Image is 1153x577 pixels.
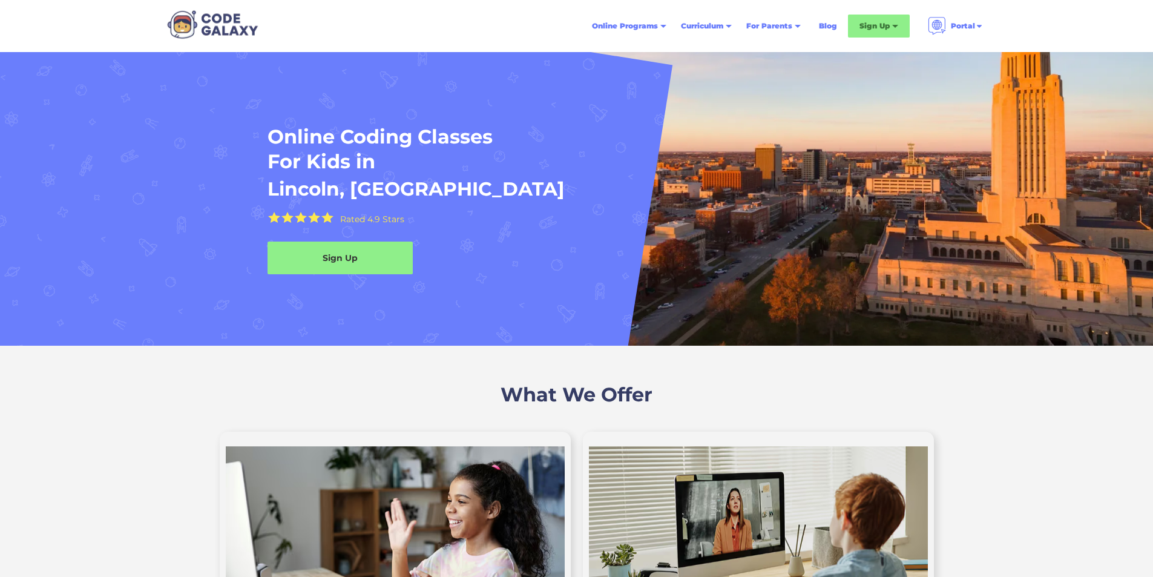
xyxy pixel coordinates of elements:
img: Yellow Star - the Code Galaxy [281,212,294,223]
div: Sign Up [859,20,890,32]
img: Yellow Star - the Code Galaxy [321,212,333,223]
div: Rated 4.9 Stars [340,215,404,223]
img: Yellow Star - the Code Galaxy [295,212,307,223]
div: Curriculum [681,20,723,32]
div: Online Programs [585,15,674,37]
div: Online Programs [592,20,658,32]
img: Yellow Star - the Code Galaxy [268,212,280,223]
div: Portal [921,12,991,40]
div: For Parents [739,15,808,37]
div: Portal [951,20,975,32]
div: Sign Up [848,15,910,38]
a: Sign Up [268,242,413,274]
h1: Lincoln, [GEOGRAPHIC_DATA] [268,177,565,202]
h1: Online Coding Classes For Kids in [268,124,790,174]
div: Sign Up [268,252,413,264]
div: For Parents [746,20,792,32]
div: Curriculum [674,15,739,37]
img: Yellow Star - the Code Galaxy [308,212,320,223]
a: Blog [812,15,844,37]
